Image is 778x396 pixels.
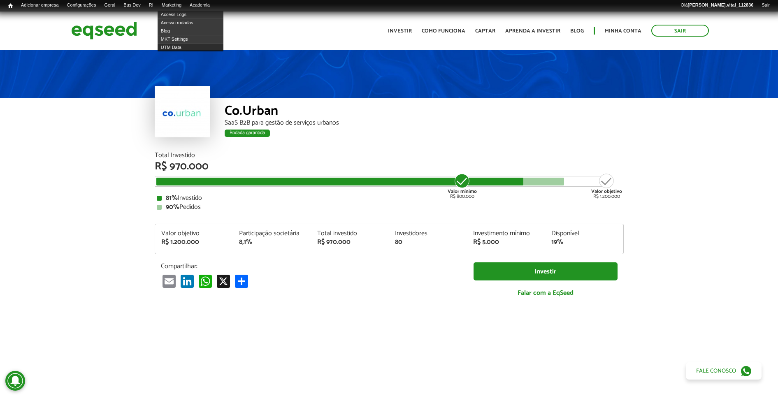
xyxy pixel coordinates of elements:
a: Email [161,274,177,288]
div: R$ 970.000 [155,161,624,172]
a: Compartilhar [233,274,250,288]
a: RI [145,2,158,9]
span: Início [8,3,13,9]
a: Minha conta [605,28,641,34]
a: LinkedIn [179,274,195,288]
a: Sair [651,25,709,37]
div: Rodada garantida [225,130,270,137]
div: R$ 800.000 [447,173,478,199]
a: Fale conosco [686,362,762,380]
div: R$ 5.000 [473,239,539,245]
strong: Valor mínimo [448,188,477,195]
strong: Valor objetivo [591,188,622,195]
a: Geral [100,2,119,9]
div: Valor objetivo [161,230,227,237]
a: Captar [475,28,495,34]
strong: 90% [166,201,179,213]
div: Co.Urban [225,104,624,120]
a: Sair [757,2,774,9]
div: R$ 1.200.000 [161,239,227,245]
a: Investir [388,28,412,34]
div: 8,1% [239,239,305,245]
a: Blog [570,28,584,34]
div: Investido [157,195,622,201]
a: Marketing [158,2,186,9]
div: Total investido [317,230,383,237]
strong: [PERSON_NAME].vital_112836 [688,2,754,7]
div: Pedidos [157,204,622,211]
a: X [215,274,232,288]
a: Adicionar empresa [17,2,63,9]
a: Academia [186,2,214,9]
a: Aprenda a investir [505,28,560,34]
a: Bus Dev [119,2,145,9]
img: EqSeed [71,20,137,42]
div: 80 [395,239,461,245]
a: Início [4,2,17,10]
a: Configurações [63,2,100,9]
a: Falar com a EqSeed [474,285,618,301]
div: Disponível [551,230,617,237]
div: R$ 1.200.000 [591,173,622,199]
a: WhatsApp [197,274,214,288]
p: Compartilhar: [161,262,461,270]
div: R$ 970.000 [317,239,383,245]
div: Participação societária [239,230,305,237]
a: Olá[PERSON_NAME].vital_112836 [676,2,757,9]
a: Como funciona [422,28,465,34]
div: Total Investido [155,152,624,159]
div: 19% [551,239,617,245]
a: Investir [474,262,618,281]
div: Investidores [395,230,461,237]
strong: 81% [166,192,178,204]
div: SaaS B2B para gestão de serviços urbanos [225,120,624,126]
div: Investimento mínimo [473,230,539,237]
a: Access Logs [158,10,223,19]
